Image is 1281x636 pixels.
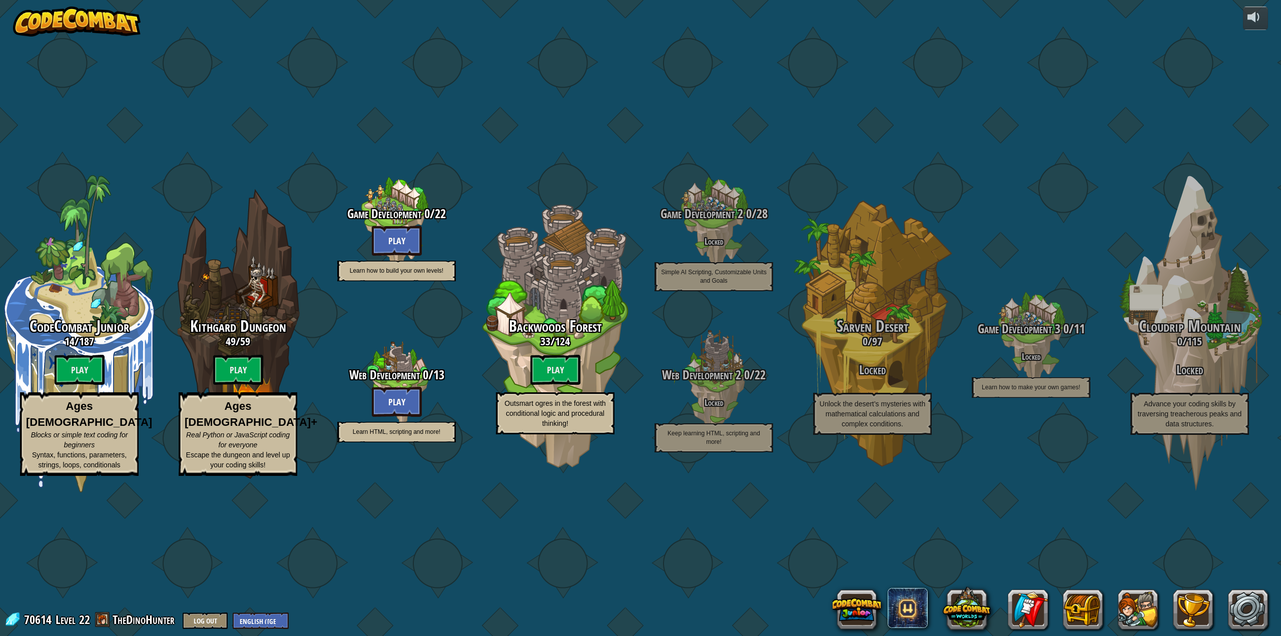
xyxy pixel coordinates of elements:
span: Learn HTML, scripting and more! [353,428,440,435]
div: Complete previous world to unlock [317,305,476,463]
span: CodeCombat Junior [30,315,129,337]
span: Escape the dungeon and level up your coding skills! [186,451,290,469]
span: Web Development [349,366,420,383]
span: 0 [741,366,750,383]
span: 0 [1177,334,1182,349]
span: 14 [65,334,75,349]
btn: Play [372,226,422,256]
span: 115 [1187,334,1202,349]
btn: Play [55,355,105,385]
span: 0 [863,334,868,349]
btn: Play [213,355,263,385]
img: CodeCombat - Learn how to code by playing a game [13,7,141,37]
strong: Ages [DEMOGRAPHIC_DATA] [26,400,152,428]
a: TheDinoHunter [113,611,178,627]
h3: / [1110,335,1269,347]
h3: / [317,207,476,221]
span: 0 [1060,320,1069,337]
span: 13 [433,366,444,383]
h3: / [952,322,1110,336]
span: Unlock the desert’s mysteries with mathematical calculations and complex conditions. [820,400,925,428]
span: 22 [755,366,766,383]
span: Web Development 2 [662,366,741,383]
btn: Play [372,387,422,417]
h3: / [634,207,793,221]
span: Blocks or simple text coding for beginners [31,431,128,449]
span: 187 [79,334,94,349]
btn: Play [530,355,580,385]
span: Sarven Desert [837,315,909,337]
div: Complete previous world to unlock [159,175,317,492]
span: 97 [872,334,882,349]
span: Learn how to make your own games! [982,384,1080,391]
span: 70614 [24,611,55,627]
div: Complete previous world to unlock [476,175,634,492]
span: 124 [555,334,570,349]
span: Game Development 3 [978,320,1060,337]
span: 22 [435,205,446,222]
span: Real Python or JavaScript coding for everyone [186,431,290,449]
span: Simple AI Scripting, Customizable Units and Goals [661,269,767,284]
h3: / [317,368,476,382]
span: 11 [1074,320,1085,337]
h3: / [476,335,634,347]
h4: Locked [952,352,1110,361]
span: 49 [226,334,236,349]
h3: Locked [1110,363,1269,377]
div: Complete previous world to unlock [317,144,476,302]
button: Log Out [183,612,228,629]
strong: Ages [DEMOGRAPHIC_DATA]+ [185,400,317,428]
span: Advance your coding skills by traversing treacherous peaks and data structures. [1138,400,1242,428]
h3: / [634,368,793,382]
span: Level [56,611,76,628]
span: Kithgard Dungeon [190,315,286,337]
h4: Locked [634,237,793,246]
span: Backwoods Forest [509,315,602,337]
span: Syntax, functions, parameters, strings, loops, conditionals [32,451,127,469]
h4: Locked [634,398,793,407]
span: 0 [421,205,430,222]
span: 22 [79,611,90,627]
span: Cloudrip Mountain [1139,315,1241,337]
span: Outsmart ogres in the forest with conditional logic and procedural thinking! [504,399,605,427]
span: 28 [757,205,768,222]
span: 33 [540,334,550,349]
h3: Locked [793,363,952,377]
h3: / [159,335,317,347]
h3: / [793,335,952,347]
span: Keep learning HTML, scripting and more! [668,430,760,445]
span: Learn how to build your own levels! [350,267,443,274]
span: Game Development [347,205,421,222]
button: Adjust volume [1243,7,1268,30]
span: 0 [420,366,428,383]
span: 59 [240,334,250,349]
span: Game Development 2 [661,205,743,222]
span: 0 [743,205,752,222]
